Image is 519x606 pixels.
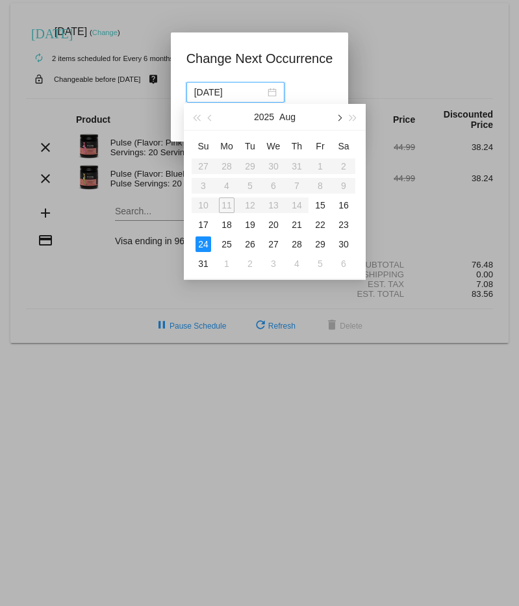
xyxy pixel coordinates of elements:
div: 1 [219,256,234,271]
button: Last year (Control + left) [189,104,203,130]
td: 8/18/2025 [215,215,238,234]
td: 8/31/2025 [192,254,215,273]
button: Next year (Control + right) [346,104,361,130]
button: Next month (PageDown) [331,104,346,130]
div: 21 [289,217,305,233]
td: 8/27/2025 [262,234,285,254]
div: 23 [336,217,351,233]
div: 15 [312,197,328,213]
div: 29 [312,236,328,252]
td: 8/28/2025 [285,234,309,254]
div: 30 [336,236,351,252]
td: 9/3/2025 [262,254,285,273]
div: 27 [266,236,281,252]
td: 8/15/2025 [309,196,332,215]
button: 2025 [254,104,274,130]
div: 31 [196,256,211,271]
th: Thu [285,136,309,157]
div: 20 [266,217,281,233]
th: Sun [192,136,215,157]
div: 22 [312,217,328,233]
div: 28 [289,236,305,252]
th: Sat [332,136,355,157]
button: Aug [279,104,296,130]
th: Fri [309,136,332,157]
td: 8/19/2025 [238,215,262,234]
td: 8/16/2025 [332,196,355,215]
input: Select date [194,85,265,99]
td: 8/20/2025 [262,215,285,234]
div: 4 [289,256,305,271]
div: 18 [219,217,234,233]
td: 8/30/2025 [332,234,355,254]
td: 8/21/2025 [285,215,309,234]
div: 16 [336,197,351,213]
div: 19 [242,217,258,233]
td: 8/17/2025 [192,215,215,234]
td: 9/1/2025 [215,254,238,273]
div: 17 [196,217,211,233]
h1: Change Next Occurrence [186,48,333,69]
div: 24 [196,236,211,252]
td: 9/6/2025 [332,254,355,273]
td: 8/24/2025 [192,234,215,254]
td: 8/22/2025 [309,215,332,234]
div: 25 [219,236,234,252]
td: 9/4/2025 [285,254,309,273]
td: 8/23/2025 [332,215,355,234]
td: 9/2/2025 [238,254,262,273]
th: Mon [215,136,238,157]
td: 8/25/2025 [215,234,238,254]
button: Previous month (PageUp) [203,104,218,130]
th: Tue [238,136,262,157]
div: 5 [312,256,328,271]
td: 9/5/2025 [309,254,332,273]
div: 26 [242,236,258,252]
div: 3 [266,256,281,271]
div: 6 [336,256,351,271]
td: 8/26/2025 [238,234,262,254]
div: 2 [242,256,258,271]
td: 8/29/2025 [309,234,332,254]
th: Wed [262,136,285,157]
